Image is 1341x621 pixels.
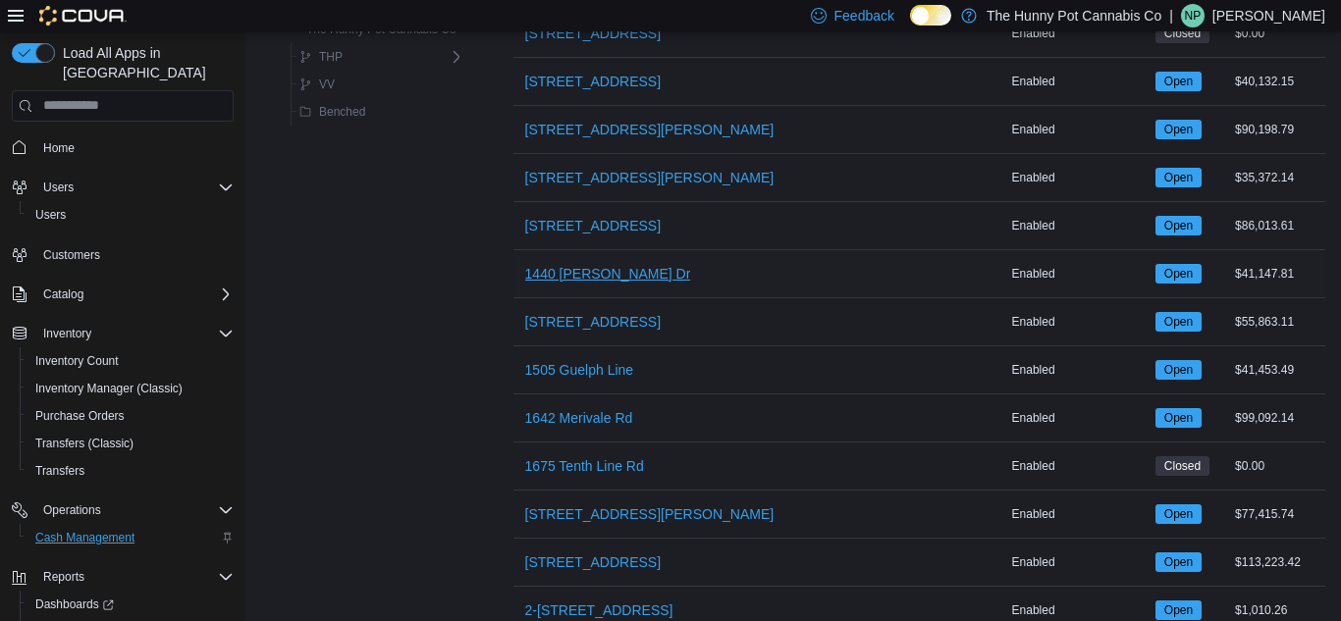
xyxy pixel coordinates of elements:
span: Closed [1164,457,1201,475]
span: Dashboards [27,593,234,616]
span: [STREET_ADDRESS] [525,24,661,43]
span: 2-[STREET_ADDRESS] [525,600,673,620]
button: Users [35,176,81,199]
div: $77,415.74 [1231,502,1325,526]
span: Home [35,135,234,160]
button: Operations [4,496,241,524]
span: [STREET_ADDRESS][PERSON_NAME] [525,120,775,139]
span: Open [1155,120,1202,139]
span: Closed [1155,456,1209,476]
span: Purchase Orders [35,408,125,424]
button: VV [292,73,343,96]
span: 1675 Tenth Line Rd [525,456,644,476]
span: NP [1185,4,1202,27]
span: Users [35,207,66,223]
span: Benched [319,104,365,120]
div: $55,863.11 [1231,310,1325,334]
span: Inventory Count [35,353,119,369]
span: Open [1155,600,1202,620]
button: Customers [4,240,241,269]
span: Reports [43,569,84,585]
p: | [1169,4,1173,27]
button: 1642 Merivale Rd [517,398,641,438]
button: 1675 Tenth Line Rd [517,446,652,486]
button: [STREET_ADDRESS][PERSON_NAME] [517,494,782,534]
span: Open [1164,313,1193,331]
span: Open [1155,168,1202,187]
p: The Hunny Pot Cannabis Co [987,4,1161,27]
span: Open [1164,73,1193,90]
span: Catalog [43,286,83,302]
span: Users [35,176,234,199]
span: Transfers [27,459,234,483]
button: 1505 Guelph Line [517,350,642,389]
span: Operations [35,498,234,522]
button: Transfers [20,457,241,485]
button: Inventory [35,322,99,345]
span: Open [1164,505,1193,523]
button: Catalog [4,281,241,308]
a: Transfers [27,459,92,483]
button: [STREET_ADDRESS] [517,543,669,582]
button: Benched [292,100,373,124]
p: [PERSON_NAME] [1212,4,1325,27]
span: Open [1155,72,1202,91]
span: Open [1164,217,1193,234]
a: Home [35,136,82,160]
span: Customers [35,242,234,267]
button: Purchase Orders [20,402,241,430]
div: $99,092.14 [1231,406,1325,430]
span: [STREET_ADDRESS] [525,552,661,572]
span: Open [1155,312,1202,332]
span: Open [1164,265,1193,283]
a: Transfers (Classic) [27,432,141,455]
span: Open [1164,409,1193,427]
a: Customers [35,243,108,267]
span: THP [319,49,343,65]
div: Nick Parks [1181,4,1205,27]
span: Inventory Manager (Classic) [27,377,234,400]
button: Users [4,174,241,201]
button: [STREET_ADDRESS] [517,14,669,53]
a: Dashboards [27,593,122,616]
button: [STREET_ADDRESS] [517,206,669,245]
span: Open [1164,169,1193,186]
span: Users [43,180,74,195]
div: $41,147.81 [1231,262,1325,285]
button: Catalog [35,283,91,306]
button: 1440 [PERSON_NAME] Dr [517,254,699,293]
button: Cash Management [20,524,241,551]
span: Customers [43,247,100,263]
div: Enabled [1008,166,1152,189]
span: Purchase Orders [27,404,234,428]
span: Inventory [35,322,234,345]
div: $90,198.79 [1231,118,1325,141]
span: [STREET_ADDRESS] [525,216,661,235]
div: Enabled [1008,502,1152,526]
button: Inventory Count [20,347,241,375]
a: Cash Management [27,526,142,549]
div: Enabled [1008,262,1152,285]
span: Operations [43,502,101,518]
button: Inventory Manager (Classic) [20,375,241,402]
a: Purchase Orders [27,404,133,428]
input: Dark Mode [910,5,951,26]
button: [STREET_ADDRESS][PERSON_NAME] [517,110,782,149]
button: [STREET_ADDRESS] [517,302,669,341]
span: 1440 [PERSON_NAME] Dr [525,264,691,284]
div: Enabled [1008,406,1152,430]
span: Open [1155,552,1202,572]
span: Open [1164,121,1193,138]
div: Enabled [1008,70,1152,93]
a: Dashboards [20,591,241,618]
button: [STREET_ADDRESS][PERSON_NAME] [517,158,782,197]
span: Dark Mode [910,26,911,26]
button: THP [292,45,350,69]
span: Dashboards [35,596,114,612]
div: $35,372.14 [1231,166,1325,189]
button: Operations [35,498,109,522]
div: $40,132.15 [1231,70,1325,93]
a: Users [27,203,74,227]
span: Open [1155,264,1202,284]
span: [STREET_ADDRESS] [525,312,661,332]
